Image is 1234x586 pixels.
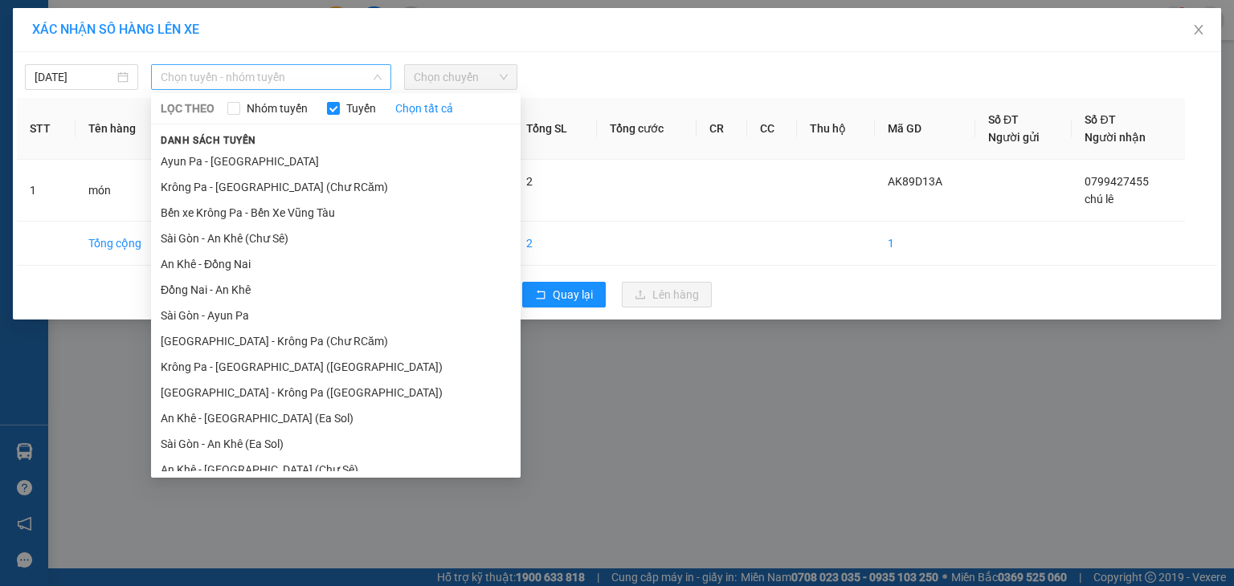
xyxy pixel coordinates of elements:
[76,222,174,266] td: Tổng cộng
[151,303,521,328] li: Sài Gòn - Ayun Pa
[151,174,521,200] li: Krông Pa - [GEOGRAPHIC_DATA] (Chư RCăm)
[522,282,606,307] button: rollbackQuay lại
[1192,23,1205,36] span: close
[151,251,521,277] li: An Khê - Đồng Nai
[797,98,875,160] th: Thu hộ
[76,98,174,160] th: Tên hàng
[622,282,712,307] button: uploadLên hàng
[151,200,521,226] li: Bến xe Krông Pa - Bến Xe Vũng Tàu
[151,380,521,405] li: [GEOGRAPHIC_DATA] - Krông Pa ([GEOGRAPHIC_DATA])
[513,98,597,160] th: Tổng SL
[151,328,521,354] li: [GEOGRAPHIC_DATA] - Krông Pa (Chư RCăm)
[875,222,975,266] td: 1
[697,98,747,160] th: CR
[988,131,1040,144] span: Người gửi
[32,22,199,37] span: XÁC NHẬN SỐ HÀNG LÊN XE
[340,100,382,117] span: Tuyến
[875,98,975,160] th: Mã GD
[35,68,114,86] input: 14/10/2025
[597,98,697,160] th: Tổng cước
[1085,175,1149,188] span: 0799427455
[151,457,521,482] li: An Khê - [GEOGRAPHIC_DATA] (Chư Sê)
[151,405,521,431] li: An Khê - [GEOGRAPHIC_DATA] (Ea Sol)
[1085,193,1113,206] span: chú lê
[747,98,798,160] th: CC
[526,175,533,188] span: 2
[373,72,382,82] span: down
[151,277,521,303] li: Đồng Nai - An Khê
[17,98,76,160] th: STT
[513,222,597,266] td: 2
[414,65,508,89] span: Chọn chuyến
[151,431,521,457] li: Sài Gòn - An Khê (Ea Sol)
[553,286,593,303] span: Quay lại
[888,175,942,188] span: AK89D13A
[1176,8,1221,53] button: Close
[17,160,76,222] td: 1
[151,149,521,174] li: Ayun Pa - [GEOGRAPHIC_DATA]
[76,160,174,222] td: món
[395,100,453,117] a: Chọn tất cả
[988,113,1019,126] span: Số ĐT
[161,100,215,117] span: LỌC THEO
[1085,113,1115,126] span: Số ĐT
[535,289,546,302] span: rollback
[151,133,266,148] span: Danh sách tuyến
[161,65,382,89] span: Chọn tuyến - nhóm tuyến
[240,100,314,117] span: Nhóm tuyến
[151,226,521,251] li: Sài Gòn - An Khê (Chư Sê)
[151,354,521,380] li: Krông Pa - [GEOGRAPHIC_DATA] ([GEOGRAPHIC_DATA])
[1085,131,1146,144] span: Người nhận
